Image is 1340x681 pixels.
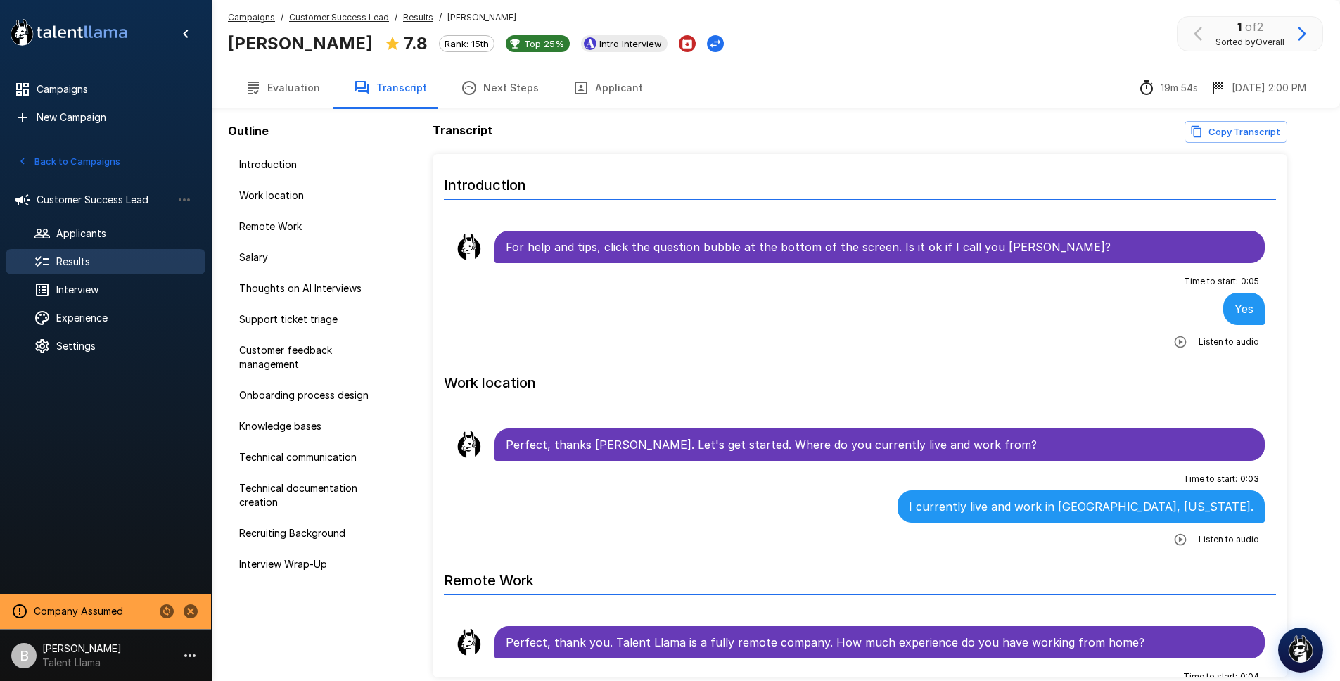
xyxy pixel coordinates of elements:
u: Campaigns [228,12,275,23]
div: Interview Wrap-Up [228,552,391,577]
span: / [281,11,283,25]
span: [PERSON_NAME] [447,11,516,25]
p: 19m 54s [1161,81,1198,95]
div: Onboarding process design [228,383,391,408]
b: [PERSON_NAME] [228,33,373,53]
p: Perfect, thank you. Talent Llama is a fully remote company. How much experience do you have worki... [506,634,1254,651]
span: Knowledge bases [239,419,380,433]
button: Archive Applicant [679,35,696,52]
p: For help and tips, click the question bubble at the bottom of the screen. Is it ok if I call you ... [506,238,1254,255]
span: Top 25% [518,38,570,49]
span: Sorted by Overall [1215,35,1284,49]
div: Knowledge bases [228,414,391,439]
span: / [439,11,442,25]
span: Customer feedback management [239,343,380,371]
span: 0 : 05 [1241,274,1259,288]
span: Technical documentation creation [239,481,380,509]
span: Interview Wrap-Up [239,557,380,571]
span: Salary [239,250,380,265]
div: Thoughts on AI Interviews [228,276,391,301]
span: Remote Work [239,219,380,234]
span: Thoughts on AI Interviews [239,281,380,295]
u: Customer Success Lead [289,12,389,23]
span: Time to start : [1184,274,1238,288]
button: Change Stage [707,35,724,52]
b: Outline [228,124,269,138]
div: Customer feedback management [228,338,391,377]
div: Introduction [228,152,391,177]
span: Onboarding process design [239,388,380,402]
div: Salary [228,245,391,270]
div: Recruiting Background [228,521,391,546]
div: Technical communication [228,445,391,470]
button: Copy transcript [1185,121,1287,143]
h6: Remote Work [444,558,1277,595]
img: llama_clean.png [455,233,483,261]
button: Applicant [556,68,660,108]
div: Work location [228,183,391,208]
span: / [395,11,397,25]
h6: Work location [444,360,1277,397]
span: Work location [239,189,380,203]
img: llama_clean.png [455,431,483,459]
span: Listen to audio [1199,533,1259,547]
span: Introduction [239,158,380,172]
img: ashbyhq_logo.jpeg [584,37,596,50]
div: Support ticket triage [228,307,391,332]
u: Results [403,12,433,23]
span: Recruiting Background [239,526,380,540]
span: Rank: 15th [440,38,494,49]
div: View profile in Ashby [581,35,668,52]
p: [DATE] 2:00 PM [1232,81,1306,95]
div: The date and time when the interview was completed [1209,79,1306,96]
span: Intro Interview [594,38,668,49]
span: Time to start : [1183,472,1237,486]
h6: Introduction [444,163,1277,200]
button: Next Steps [444,68,556,108]
span: Support ticket triage [239,312,380,326]
p: Yes [1234,300,1253,317]
div: Remote Work [228,214,391,239]
span: of 2 [1245,20,1263,34]
p: Perfect, thanks [PERSON_NAME]. Let's get started. Where do you currently live and work from? [506,436,1254,453]
div: The time between starting and completing the interview [1138,79,1198,96]
b: 1 [1237,20,1242,34]
span: Technical communication [239,450,380,464]
div: Technical documentation creation [228,476,391,515]
img: logo_glasses@2x.png [1287,635,1315,663]
span: Listen to audio [1199,335,1259,349]
b: Transcript [433,123,492,137]
p: I currently live and work in [GEOGRAPHIC_DATA], [US_STATE]. [909,498,1253,515]
button: Transcript [337,68,444,108]
span: 0 : 03 [1240,472,1259,486]
img: llama_clean.png [455,628,483,656]
button: Evaluation [228,68,337,108]
b: 7.8 [404,33,428,53]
